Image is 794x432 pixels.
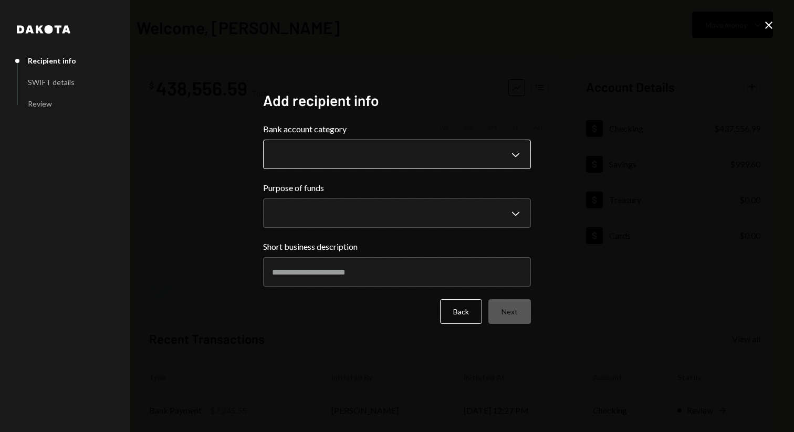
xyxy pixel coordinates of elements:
[28,78,75,87] div: SWIFT details
[440,299,482,324] button: Back
[263,140,531,169] button: Bank account category
[263,182,531,194] label: Purpose of funds
[263,90,531,111] h2: Add recipient info
[28,99,52,108] div: Review
[263,240,531,253] label: Short business description
[263,123,531,135] label: Bank account category
[263,198,531,228] button: Purpose of funds
[28,56,76,65] div: Recipient info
